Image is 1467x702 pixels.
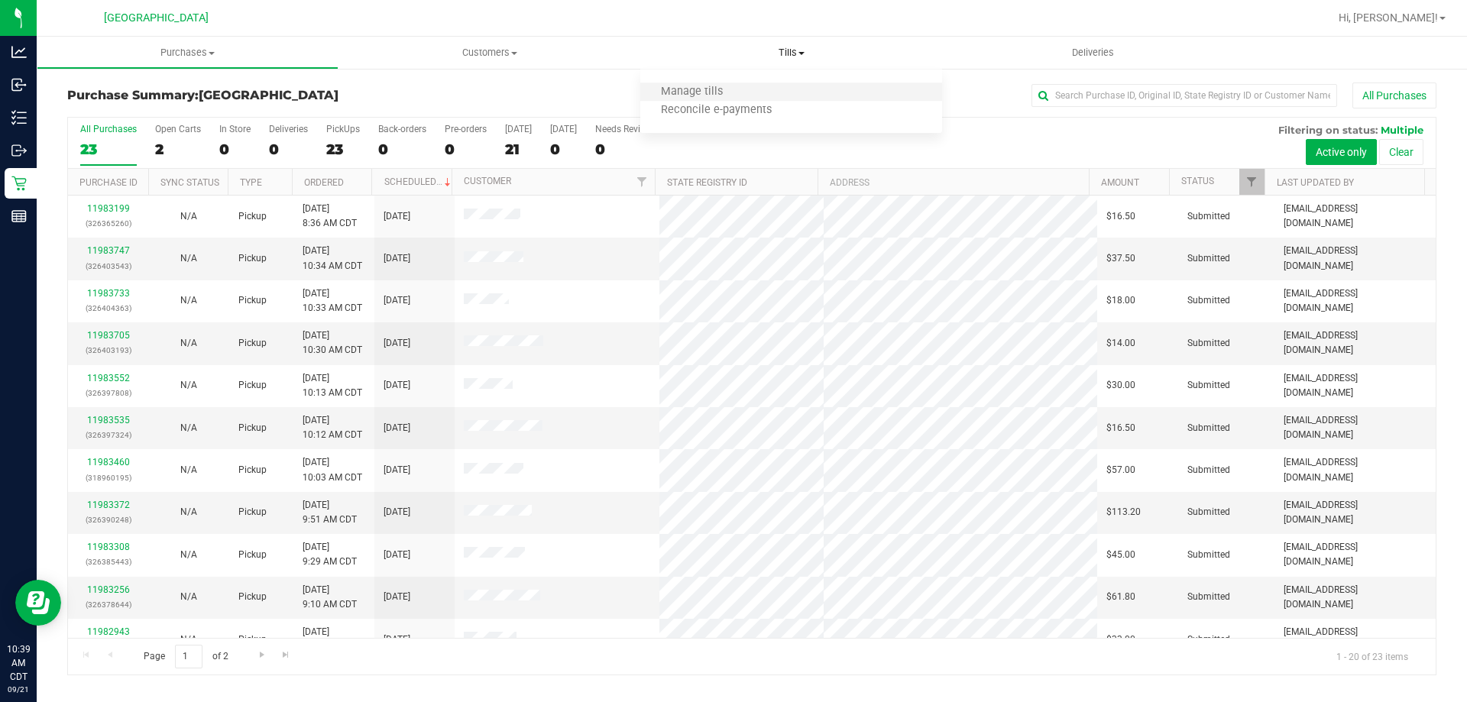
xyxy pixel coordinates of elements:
a: Customer [464,176,511,186]
span: Submitted [1187,209,1230,224]
div: 21 [505,141,532,158]
iframe: Resource center [15,580,61,626]
p: (318960195) [77,471,139,485]
span: [EMAIL_ADDRESS][DOMAIN_NAME] [1284,286,1427,315]
span: [DATE] 10:34 AM CDT [303,244,362,273]
input: Search Purchase ID, Original ID, State Registry ID or Customer Name... [1031,84,1337,107]
span: Pickup [238,209,267,224]
a: 11983308 [87,542,130,552]
span: Pickup [238,293,267,308]
h3: Purchase Summary: [67,89,523,102]
a: 11983552 [87,373,130,383]
div: 0 [595,141,652,158]
span: $14.00 [1106,336,1135,351]
th: Address [818,169,1089,196]
inline-svg: Inventory [11,110,27,125]
a: Go to the last page [275,645,297,665]
button: N/A [180,463,197,477]
span: $57.00 [1106,463,1135,477]
span: $18.00 [1106,293,1135,308]
inline-svg: Outbound [11,143,27,158]
a: Filter [630,169,655,195]
a: Scheduled [384,176,454,187]
div: Needs Review [595,124,652,134]
span: [DATE] [384,293,410,308]
a: State Registry ID [667,177,747,188]
span: Not Applicable [180,380,197,390]
a: Type [240,177,262,188]
span: Submitted [1187,505,1230,519]
span: Filtering on status: [1278,124,1378,136]
span: Submitted [1187,421,1230,435]
span: [DATE] 10:12 AM CDT [303,413,362,442]
button: N/A [180,251,197,266]
p: (326365260) [77,216,139,231]
span: Pickup [238,336,267,351]
a: 11983733 [87,288,130,299]
div: 0 [219,141,251,158]
span: [EMAIL_ADDRESS][DOMAIN_NAME] [1284,202,1427,231]
span: $113.20 [1106,505,1141,519]
span: [DATE] [384,505,410,519]
button: N/A [180,590,197,604]
span: [DATE] [384,463,410,477]
p: (326385443) [77,555,139,569]
span: Pickup [238,590,267,604]
span: [DATE] 9:51 AM CDT [303,498,357,527]
p: 10:39 AM CDT [7,642,30,684]
span: Reconcile e-payments [640,104,792,117]
a: Purchase ID [79,177,138,188]
span: 1 - 20 of 23 items [1324,645,1420,668]
span: [DATE] 10:30 AM CDT [303,328,362,357]
span: [DATE] 9:29 AM CDT [303,540,357,569]
button: Clear [1379,139,1423,165]
div: 0 [378,141,426,158]
div: All Purchases [80,124,137,134]
span: Submitted [1187,251,1230,266]
span: Pickup [238,505,267,519]
a: Filter [1239,169,1265,195]
p: 09/21 [7,684,30,695]
span: [DATE] 9:10 AM CDT [303,583,357,612]
span: Pickup [238,378,267,393]
div: Back-orders [378,124,426,134]
a: 11983705 [87,330,130,341]
span: Customers [339,46,640,60]
p: (326390248) [77,513,139,527]
span: Not Applicable [180,253,197,264]
span: [EMAIL_ADDRESS][DOMAIN_NAME] [1284,583,1427,612]
span: $30.00 [1106,378,1135,393]
div: 23 [80,141,137,158]
span: Tills [640,46,942,60]
span: Not Applicable [180,549,197,560]
p: (326403543) [77,259,139,273]
div: 0 [445,141,487,158]
span: [DATE] [384,378,410,393]
span: Submitted [1187,293,1230,308]
div: Open Carts [155,124,201,134]
span: Purchases [37,46,338,60]
button: All Purchases [1352,82,1436,108]
p: (326397808) [77,386,139,400]
span: Submitted [1187,632,1230,647]
span: [DATE] [384,632,410,647]
span: Not Applicable [180,295,197,306]
span: Submitted [1187,463,1230,477]
span: Multiple [1381,124,1423,136]
span: [DATE] [384,421,410,435]
button: N/A [180,548,197,562]
span: [DATE] [384,336,410,351]
inline-svg: Inbound [11,77,27,92]
span: Manage tills [640,86,743,99]
button: N/A [180,209,197,224]
span: [EMAIL_ADDRESS][DOMAIN_NAME] [1284,498,1427,527]
span: [EMAIL_ADDRESS][DOMAIN_NAME] [1284,625,1427,654]
div: 0 [269,141,308,158]
div: In Store [219,124,251,134]
p: (326378644) [77,597,139,612]
span: Hi, [PERSON_NAME]! [1339,11,1438,24]
span: [DATE] 10:03 AM CDT [303,455,362,484]
a: Last Updated By [1277,177,1354,188]
a: Sync Status [160,177,219,188]
a: Ordered [304,177,344,188]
